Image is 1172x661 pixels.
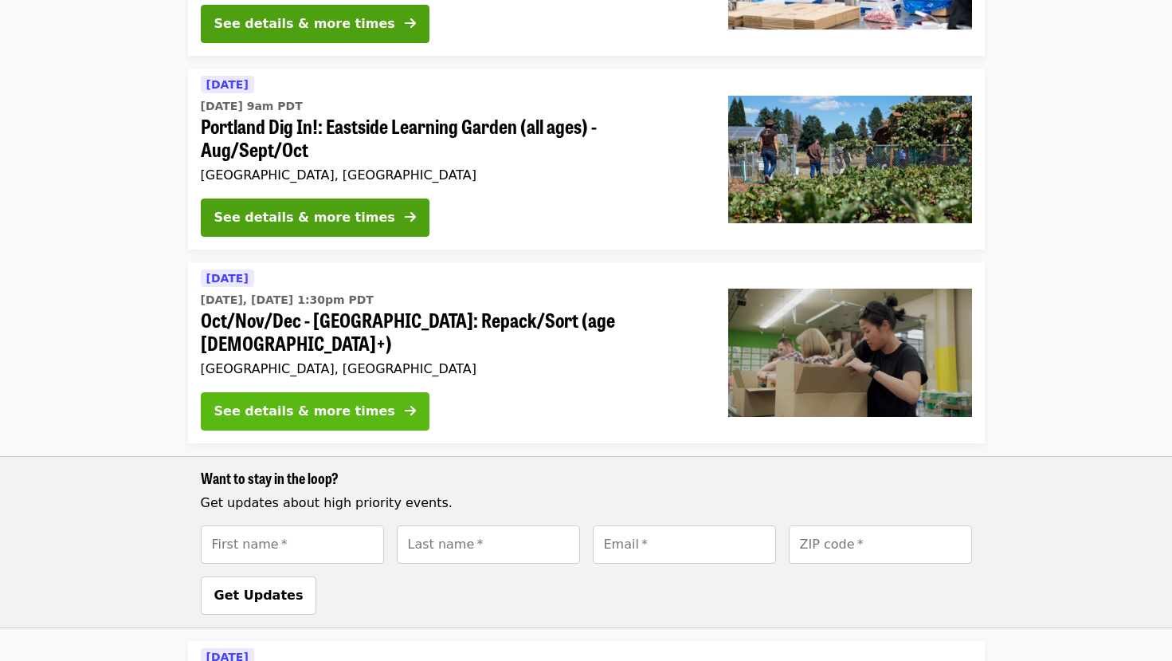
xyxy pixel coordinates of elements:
[201,392,429,431] button: See details & more times
[405,210,416,225] i: arrow-right icon
[214,402,395,421] div: See details & more times
[214,208,395,227] div: See details & more times
[397,525,580,564] input: [object Object]
[201,361,703,376] div: [GEOGRAPHIC_DATA], [GEOGRAPHIC_DATA]
[201,467,339,488] span: Want to stay in the loop?
[214,14,395,33] div: See details & more times
[201,167,703,183] div: [GEOGRAPHIC_DATA], [GEOGRAPHIC_DATA]
[206,78,249,91] span: [DATE]
[728,289,972,416] img: Oct/Nov/Dec - Portland: Repack/Sort (age 8+) organized by Oregon Food Bank
[201,525,384,564] input: [object Object]
[206,272,249,285] span: [DATE]
[201,576,317,615] button: Get Updates
[201,5,429,43] button: See details & more times
[405,403,416,419] i: arrow-right icon
[593,525,776,564] input: [object Object]
[201,309,703,355] span: Oct/Nov/Dec - [GEOGRAPHIC_DATA]: Repack/Sort (age [DEMOGRAPHIC_DATA]+)
[405,16,416,31] i: arrow-right icon
[201,115,703,161] span: Portland Dig In!: Eastside Learning Garden (all ages) - Aug/Sept/Oct
[201,98,303,115] time: [DATE] 9am PDT
[201,495,453,510] span: Get updates about high priority events.
[188,262,985,443] a: See details for "Oct/Nov/Dec - Portland: Repack/Sort (age 8+)"
[728,96,972,223] img: Portland Dig In!: Eastside Learning Garden (all ages) - Aug/Sept/Oct organized by Oregon Food Bank
[188,69,985,250] a: See details for "Portland Dig In!: Eastside Learning Garden (all ages) - Aug/Sept/Oct"
[789,525,972,564] input: [object Object]
[214,588,304,603] span: Get Updates
[201,199,429,237] button: See details & more times
[201,292,374,309] time: [DATE], [DATE] 1:30pm PDT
